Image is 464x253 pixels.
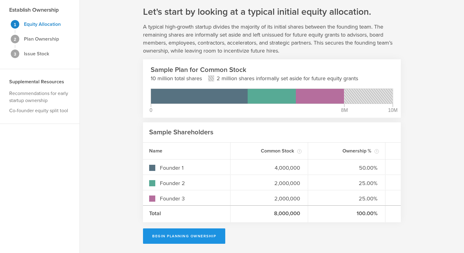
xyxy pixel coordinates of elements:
[388,108,397,113] div: 10M
[158,195,224,203] input: Enter co-owner name
[143,206,230,222] div: Total
[158,180,224,187] input: Enter co-owner name
[230,143,308,159] div: Common Stock
[14,37,16,42] span: 2
[143,23,401,55] p: A typical high-growth startup divides the majority of its initial shares between the founding tea...
[9,79,64,85] strong: Supplemental Resources
[151,74,202,82] p: 10 million total shares
[217,74,358,82] p: 2 million shares informally set aside for future equity grants
[230,206,308,222] div: 8,000,000
[158,164,224,172] input: Enter co-owner name
[14,52,16,56] span: 3
[150,108,153,113] div: 0
[308,206,386,222] div: 100.00%
[237,195,302,203] input: Enter # of shares
[341,108,348,113] div: 8M
[9,90,68,104] a: Recommendations for early startup ownership
[24,36,59,42] strong: Plan Ownership
[14,22,16,27] span: 1
[237,164,302,172] input: Enter # of shares
[9,108,68,114] a: Co-founder equity split tool
[143,6,371,18] h1: Let's start by looking at a typical initial equity allocation.
[24,21,61,27] strong: Equity Allocation
[151,65,393,74] h2: Sample Plan for Common Stock
[9,6,59,14] h3: Establish Ownership
[143,143,230,159] div: Name
[308,143,386,159] div: Ownership %
[24,51,49,57] strong: Issue Stock
[149,128,213,137] h2: Sample Shareholders
[143,228,225,244] button: Begin Planning Ownership
[237,180,302,187] input: Enter # of shares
